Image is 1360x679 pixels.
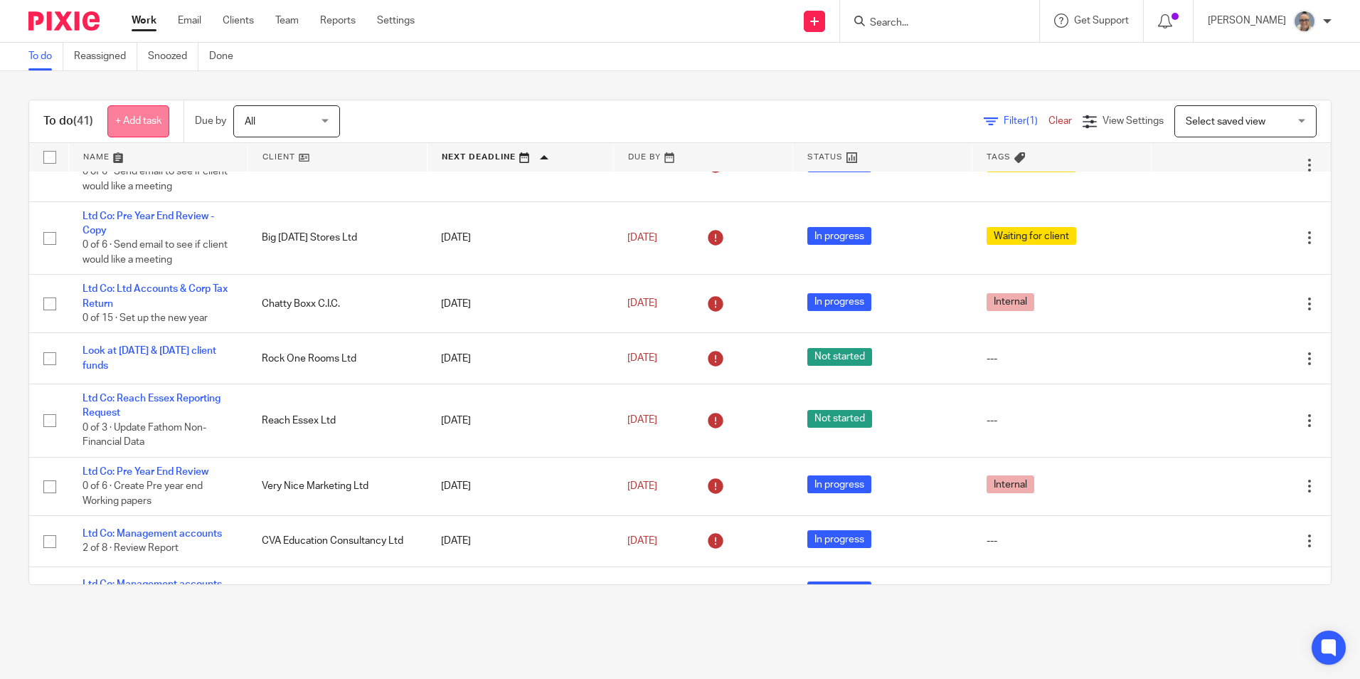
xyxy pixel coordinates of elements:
[83,579,222,589] a: Ltd Co: Management accounts
[83,211,214,236] a: Ltd Co: Pre Year End Review - Copy
[83,394,221,418] a: Ltd Co: Reach Essex Reporting Request
[178,14,201,28] a: Email
[427,457,613,515] td: [DATE]
[43,114,93,129] h1: To do
[83,313,208,323] span: 0 of 15 · Set up the new year
[83,467,208,477] a: Ltd Co: Pre Year End Review
[807,410,872,428] span: Not started
[248,567,427,617] td: Reach Essex Ltd
[223,14,254,28] a: Clients
[377,14,415,28] a: Settings
[1074,16,1129,26] span: Get Support
[248,384,427,457] td: Reach Essex Ltd
[1208,14,1286,28] p: [PERSON_NAME]
[627,354,657,364] span: [DATE]
[248,333,427,384] td: Rock One Rooms Ltd
[1004,116,1048,126] span: Filter
[73,115,93,127] span: (41)
[627,233,657,243] span: [DATE]
[83,481,203,506] span: 0 of 6 · Create Pre year end Working papers
[209,43,244,70] a: Done
[627,416,657,426] span: [DATE]
[245,117,255,127] span: All
[83,544,179,554] span: 2 of 8 · Review Report
[83,240,228,265] span: 0 of 6 · Send email to see if client would like a meeting
[1048,116,1072,126] a: Clear
[427,384,613,457] td: [DATE]
[627,299,657,309] span: [DATE]
[83,346,216,370] a: Look at [DATE] & [DATE] client funds
[807,475,871,493] span: In progress
[987,475,1034,493] span: Internal
[427,516,613,567] td: [DATE]
[248,516,427,567] td: CVA Education Consultancy Ltd
[248,457,427,515] td: Very Nice Marketing Ltd
[148,43,198,70] a: Snoozed
[195,114,226,128] p: Due by
[987,352,1137,366] div: ---
[248,201,427,275] td: Big [DATE] Stores Ltd
[427,275,613,333] td: [DATE]
[427,333,613,384] td: [DATE]
[1103,116,1164,126] span: View Settings
[83,529,222,539] a: Ltd Co: Management accounts
[987,153,1011,161] span: Tags
[132,14,156,28] a: Work
[74,43,137,70] a: Reassigned
[807,348,872,366] span: Not started
[1186,117,1265,127] span: Select saved view
[427,567,613,617] td: [DATE]
[320,14,356,28] a: Reports
[868,17,997,30] input: Search
[987,414,1137,428] div: ---
[1293,10,1316,33] img: Website%20Headshot.png
[427,201,613,275] td: [DATE]
[807,293,871,311] span: In progress
[807,530,871,548] span: In progress
[807,227,871,245] span: In progress
[1026,116,1038,126] span: (1)
[627,481,657,491] span: [DATE]
[275,14,299,28] a: Team
[987,293,1034,311] span: Internal
[627,536,657,546] span: [DATE]
[987,227,1076,245] span: Waiting for client
[248,275,427,333] td: Chatty Boxx C.I.C.
[107,105,169,137] a: + Add task
[28,11,100,31] img: Pixie
[83,284,228,308] a: Ltd Co: Ltd Accounts & Corp Tax Return
[83,423,206,448] span: 0 of 3 · Update Fathom Non-Financial Data
[807,581,871,599] span: In progress
[28,43,63,70] a: To do
[987,534,1137,548] div: ---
